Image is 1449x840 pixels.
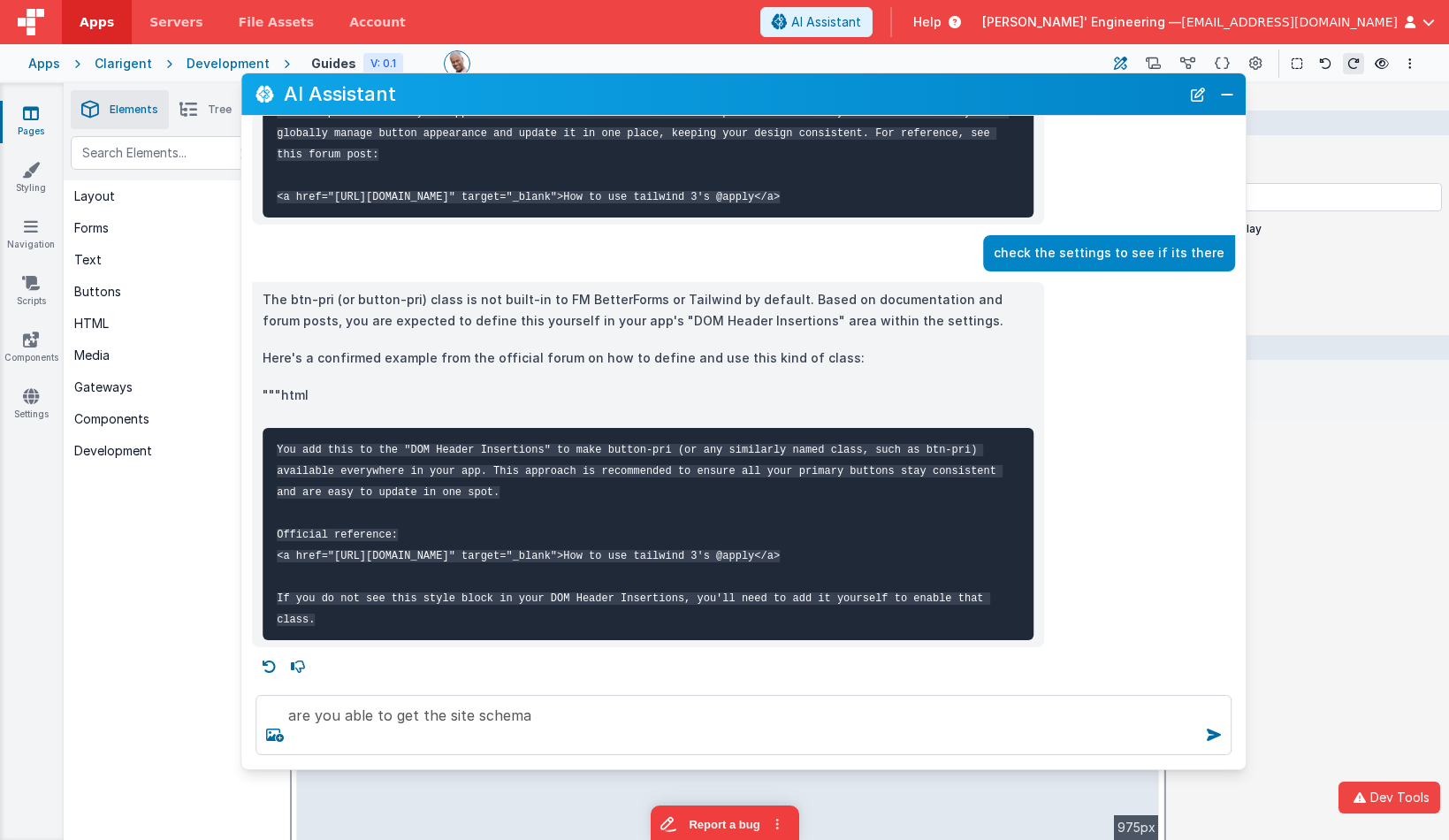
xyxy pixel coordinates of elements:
button: Development [64,435,290,467]
span: Servers [149,13,202,31]
span: Tree [208,103,232,117]
span: File Assets [239,13,315,31]
div: Text [74,251,102,269]
div: Buttons [74,283,121,301]
button: Media [64,340,290,371]
button: Gateways [64,371,290,403]
p: Utilities [1173,270,1442,284]
button: [PERSON_NAME]' Engineering — [EMAIL_ADDRESS][DOMAIN_NAME] [982,13,1435,31]
div: Apps [28,55,60,73]
span: AI Assistant [791,13,861,31]
button: Buttons [64,276,290,308]
div: Gateways [74,378,133,396]
p: Here's a confirmed example from the official forum on how to define and use this kind of class: [263,347,1033,370]
button: Add Attribute [1173,399,1442,413]
span: Apps [80,13,114,31]
div: Components [74,410,149,428]
input: Search Elements... [71,136,283,170]
button: Text [64,244,290,276]
button: AI Assistant [760,7,873,37]
div: Forms [74,219,109,237]
button: Components [64,403,290,435]
button: New Chat [1186,82,1210,107]
div: Clarigent [95,55,152,73]
input: Enter Class... [1173,183,1442,211]
code: You can place this in your app's DOM Header Insertions to make button-pri available everywhere. T... [277,106,1009,203]
div: Media [74,347,110,364]
span: [PERSON_NAME]' Engineering — [982,13,1181,31]
p: Layout & Display [1173,222,1442,236]
h2: AI Assistant [284,80,1180,109]
button: Layout [64,180,290,212]
span: [EMAIL_ADDRESS][DOMAIN_NAME] [1181,13,1398,31]
button: Forms [64,212,290,244]
p: check the settings to see if its there [994,242,1224,264]
h4: Guides [311,55,356,73]
div: Development [187,55,270,73]
div: 975px [1114,815,1159,840]
div: Development [74,442,152,460]
div: HTML [74,315,109,332]
button: HTML [64,308,290,340]
p: The btn-pri (or button-pri) class is not built-in to FM BetterForms or Tailwind by default. Based... [263,289,1033,332]
code: You add this to the "DOM Header Insertions" to make button-pri (or any similarly named class, suc... [277,444,1003,626]
span: Elements [110,103,158,117]
button: Dev Tools [1338,782,1440,813]
p: """html [263,385,1033,407]
div: V: 0.1 [363,53,403,74]
button: Options [1399,53,1421,74]
div: Layout [74,187,115,205]
button: Close [1216,82,1239,107]
img: 11ac31fe5dc3d0eff3fbbbf7b26fa6e1 [445,51,469,76]
span: Help [913,13,942,31]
